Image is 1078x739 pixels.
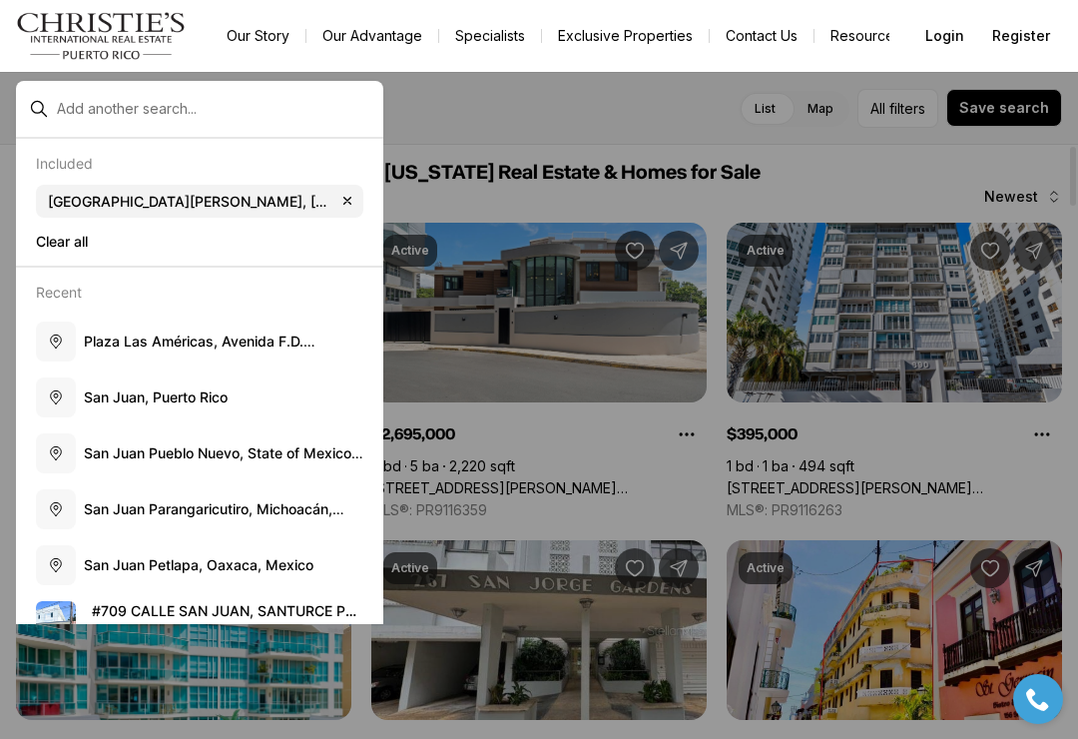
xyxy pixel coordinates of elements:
a: View details: #709 CALLE SAN JUAN [28,592,371,648]
button: San Juan Petlapa, Oaxaca, Mexico [28,536,371,592]
button: San Juan Parangaricutiro, Michoacán, Mexico [28,480,371,536]
button: Plaza Las Américas, Avenida F.D. Roosevelt, San Juan, Puerto Rico [28,313,371,369]
p: Recent [36,284,82,301]
button: San Juan, Puerto Rico [28,369,371,424]
button: Register [980,16,1062,56]
button: Login [913,16,976,56]
a: Our Advantage [306,22,438,50]
button: Clear all [36,226,363,258]
button: Contact Us [710,22,813,50]
span: Register [992,28,1050,44]
span: [GEOGRAPHIC_DATA][PERSON_NAME], [US_STATE] [48,192,335,210]
span: # 7 0 9 C A L L E S A N J U A N , S A N T U R C E P R , 0 0 9 0 7 [92,601,358,638]
button: San Juan Pueblo Nuevo, State of Mexico, Mexico [28,424,371,480]
p: Included [36,155,93,172]
a: Exclusive Properties [542,22,709,50]
span: P l a z a L a s A m é r i c a s , A v e n i d a F . D . R o o s e v e l t , S a n J u a n , P u e... [84,332,315,369]
span: S a n J u a n P e t l a p a , O a x a c a , M e x i c o [84,555,313,572]
a: Our Story [211,22,305,50]
span: Login [925,28,964,44]
span: S a n J u a n P u e b l o N u e v o , S t a t e o f M e x i c o , M e x i c o [84,443,363,480]
a: Specialists [439,22,541,50]
span: S a n J u a n P a r a n g a r i c u t i r o , M i c h o a c á n , M e x i c o [84,499,344,536]
span: S a n J u a n , P u e r t o R i c o [84,387,228,404]
img: logo [16,12,187,60]
a: Resources [814,22,917,50]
